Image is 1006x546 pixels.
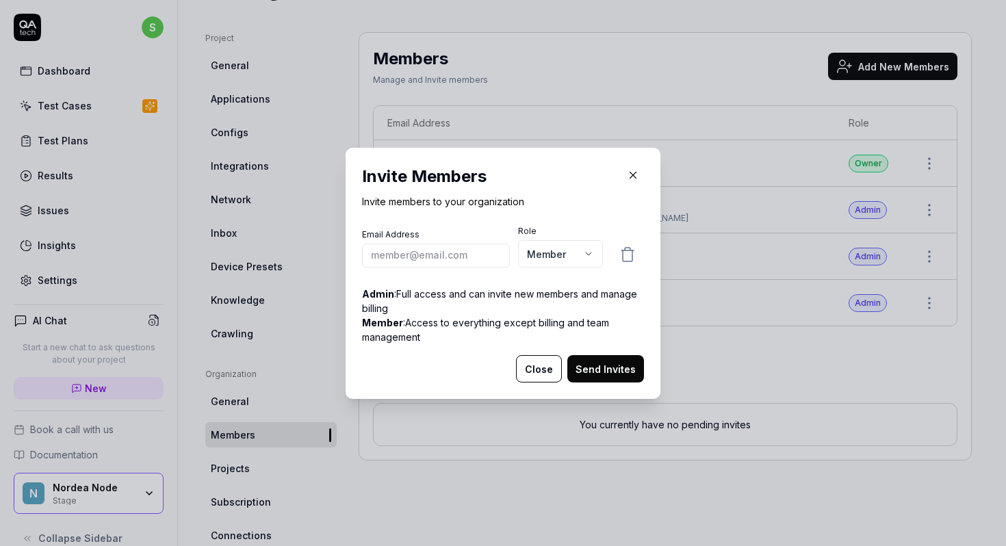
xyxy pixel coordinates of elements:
h2: Invite Members [362,164,644,189]
label: Email Address [362,228,510,240]
button: Close [516,355,562,382]
strong: Member [362,317,403,328]
p: Invite members to your organization [362,194,644,209]
p: : Full access and can invite new members and manage billing [362,287,644,315]
label: Role [518,225,603,237]
p: : Access to everything except billing and team management [362,315,644,344]
button: Send Invites [567,355,644,382]
strong: Admin [362,288,394,300]
input: member@email.com [362,243,510,267]
button: Close Modal [622,164,644,186]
